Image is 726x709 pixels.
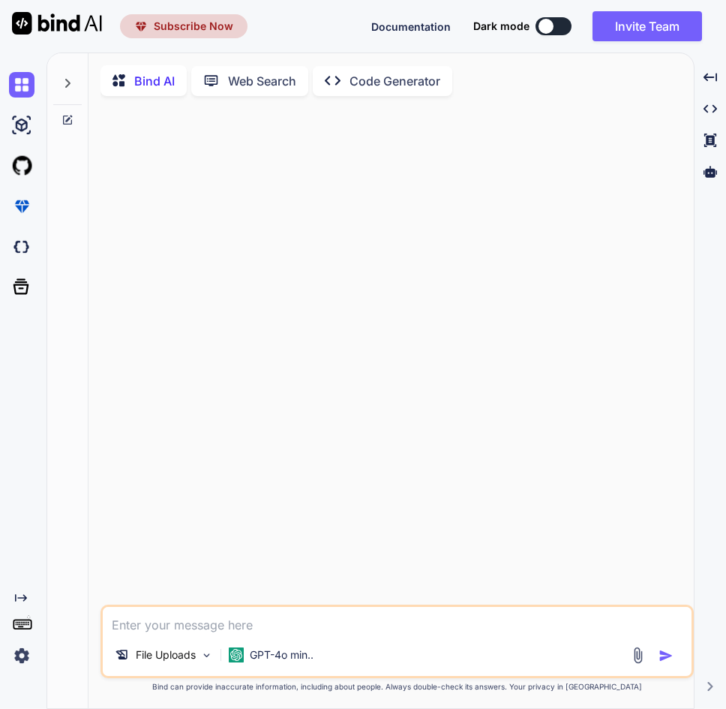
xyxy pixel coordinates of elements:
[134,72,175,90] p: Bind AI
[154,19,233,34] span: Subscribe Now
[200,649,213,662] img: Pick Models
[371,19,451,35] button: Documentation
[250,647,313,662] p: GPT-4o min..
[120,14,247,38] button: premiumSubscribe Now
[136,647,196,662] p: File Uploads
[9,643,34,668] img: settings
[9,234,34,260] img: darkCloudIdeIcon
[371,20,451,33] span: Documentation
[349,72,440,90] p: Code Generator
[12,12,102,35] img: Bind AI
[9,153,34,179] img: githubLight
[100,681,694,692] p: Bind can provide inaccurate information, including about people. Always double-check its answers....
[629,647,646,664] img: attachment
[134,20,148,33] img: premium
[592,11,702,41] button: Invite Team
[473,19,529,34] span: Dark mode
[9,113,34,138] img: ai-studio
[9,194,34,219] img: premium
[658,648,673,663] img: icon
[9,72,34,98] img: chat
[229,647,244,662] img: GPT-4o mini
[228,72,296,90] p: Web Search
